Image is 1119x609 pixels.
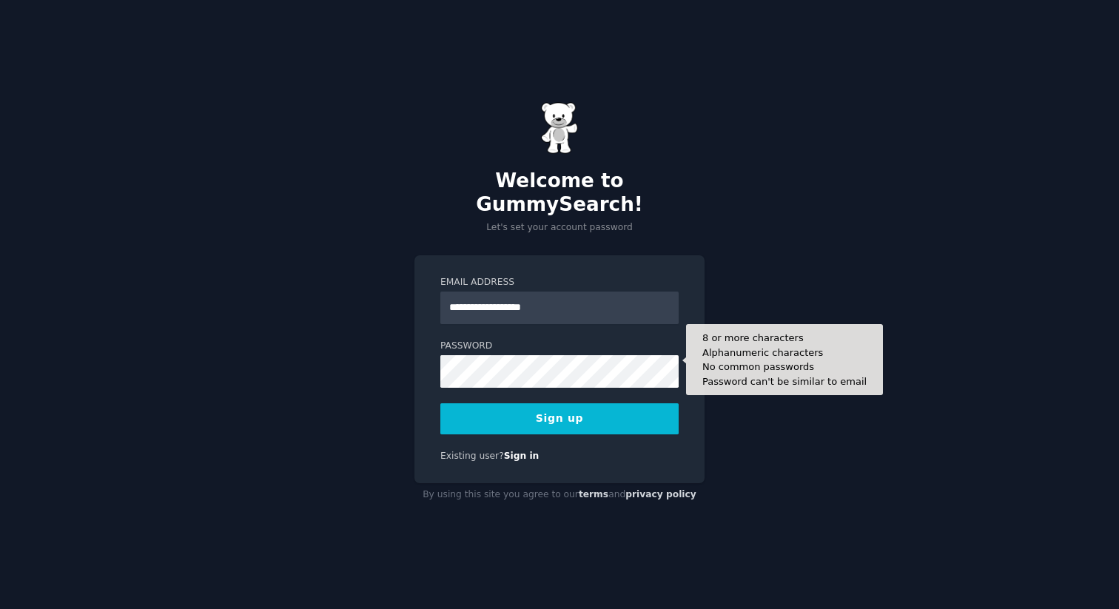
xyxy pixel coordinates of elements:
[414,169,705,216] h2: Welcome to GummySearch!
[440,451,504,461] span: Existing user?
[440,340,679,353] label: Password
[579,489,608,499] a: terms
[414,221,705,235] p: Let's set your account password
[440,403,679,434] button: Sign up
[414,483,705,507] div: By using this site you agree to our and
[504,451,540,461] a: Sign in
[625,489,696,499] a: privacy policy
[440,276,679,289] label: Email Address
[541,102,578,154] img: Gummy Bear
